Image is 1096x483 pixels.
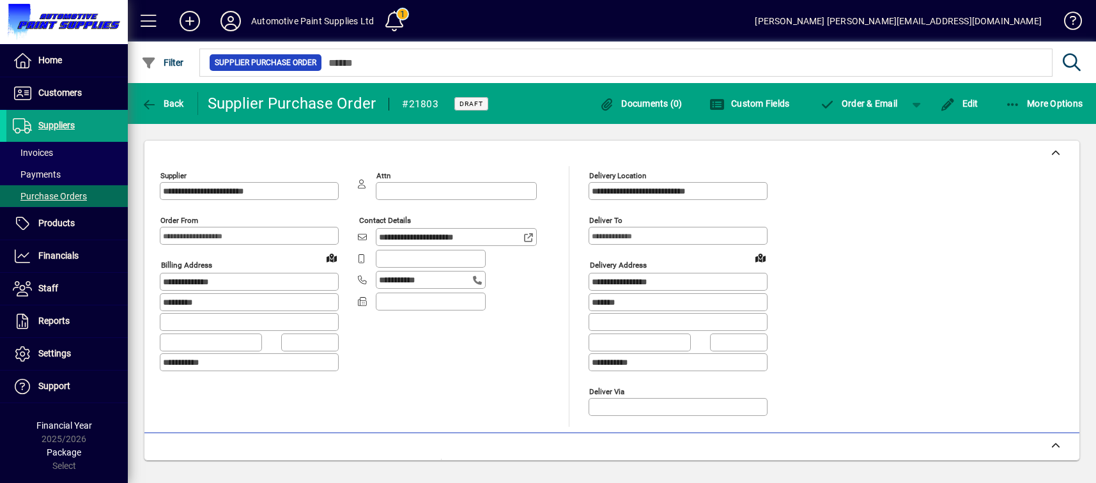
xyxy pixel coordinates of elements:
div: Supplier Purchase Order [208,93,376,114]
div: #21803 [402,94,438,114]
span: Customers [38,88,82,98]
button: Custom Fields [706,92,793,115]
div: Automotive Paint Supplies Ltd [251,11,374,31]
span: Filter [141,57,184,68]
a: Settings [6,338,128,370]
button: Edit [937,92,982,115]
a: Knowledge Base [1054,3,1080,44]
mat-label: Attn [376,171,390,180]
a: Home [6,45,128,77]
span: More Options [1005,98,1083,109]
a: Invoices [6,142,128,164]
span: Draft [459,100,483,108]
app-page-header-button: Back [128,92,198,115]
span: Documents (0) [599,98,683,109]
span: Payments [13,169,61,180]
span: Order & Email [819,98,897,109]
button: Profile [210,10,251,33]
mat-label: Order from [160,216,198,225]
span: Settings [38,348,71,358]
button: Order & Email [813,92,904,115]
button: Add [169,10,210,33]
mat-label: Deliver To [589,216,622,225]
span: Staff [38,283,58,293]
a: View on map [750,247,771,268]
a: Products [6,208,128,240]
button: More Options [1002,92,1086,115]
a: Support [6,371,128,402]
a: Payments [6,164,128,185]
button: Back [138,92,187,115]
mat-label: Supplier [160,171,187,180]
span: Financial Year [36,420,92,431]
span: Package [47,447,81,457]
span: Back [141,98,184,109]
span: Invoices [13,148,53,158]
span: Support [38,381,70,391]
span: Edit [940,98,978,109]
span: Home [38,55,62,65]
button: Documents (0) [596,92,686,115]
a: View on map [321,247,342,268]
div: [PERSON_NAME] [PERSON_NAME][EMAIL_ADDRESS][DOMAIN_NAME] [755,11,1042,31]
span: Supplier Purchase Order [215,56,316,69]
span: Reports [38,316,70,326]
span: Products [38,218,75,228]
span: Purchase Orders [13,191,87,201]
button: Filter [138,51,187,74]
mat-label: Delivery Location [589,171,646,180]
a: Reports [6,305,128,337]
a: Customers [6,77,128,109]
span: Custom Fields [709,98,790,109]
span: Suppliers [38,120,75,130]
span: Financials [38,250,79,261]
a: Purchase Orders [6,185,128,207]
a: Staff [6,273,128,305]
mat-label: Deliver via [589,387,624,395]
a: Financials [6,240,128,272]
